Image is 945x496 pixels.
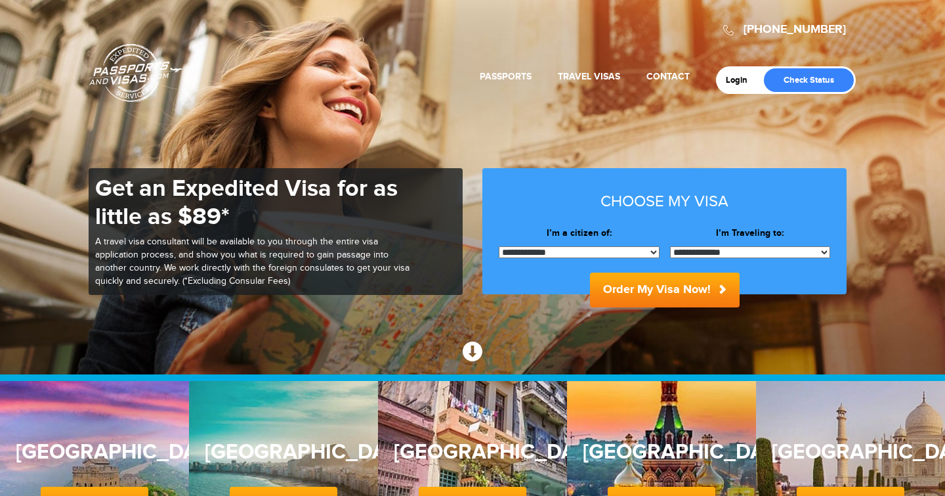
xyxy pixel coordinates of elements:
[95,175,410,231] h1: Get an Expedited Visa for as little as $89*
[726,75,757,85] a: Login
[499,193,830,210] h3: Choose my visa
[558,71,620,82] a: Travel Visas
[480,71,532,82] a: Passports
[583,441,740,464] h3: [GEOGRAPHIC_DATA]
[744,22,846,37] a: [PHONE_NUMBER]
[95,236,410,288] p: A travel visa consultant will be available to you through the entire visa application process, an...
[772,441,929,464] h3: [GEOGRAPHIC_DATA]
[205,441,362,464] h3: [GEOGRAPHIC_DATA]
[590,273,740,307] button: Order My Visa Now!
[670,227,831,240] label: I’m Traveling to:
[394,441,551,464] h3: [GEOGRAPHIC_DATA]
[764,68,854,92] a: Check Status
[89,43,182,102] a: Passports & [DOMAIN_NAME]
[499,227,660,240] label: I’m a citizen of:
[646,71,690,82] a: Contact
[16,441,173,464] h3: [GEOGRAPHIC_DATA]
